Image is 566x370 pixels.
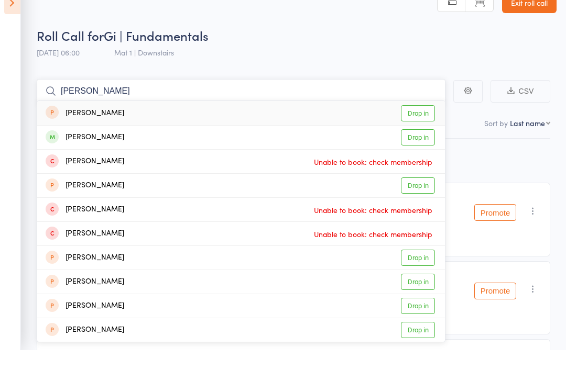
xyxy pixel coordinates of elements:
[311,246,435,262] span: Unable to book: check membership
[311,174,435,190] span: Unable to book: check membership
[104,47,209,64] span: Gi | Fundamentals
[37,68,80,78] span: [DATE] 06:00
[46,344,124,356] div: [PERSON_NAME]
[46,320,124,332] div: [PERSON_NAME]
[484,138,508,149] label: Sort by
[474,303,516,320] button: Promote
[46,272,124,284] div: [PERSON_NAME]
[46,248,124,260] div: [PERSON_NAME]
[46,176,124,188] div: [PERSON_NAME]
[474,225,516,241] button: Promote
[37,99,445,124] input: Search by name
[46,224,124,236] div: [PERSON_NAME]
[311,222,435,238] span: Unable to book: check membership
[401,126,435,142] a: Drop in
[401,318,435,334] a: Drop in
[401,342,435,358] a: Drop in
[46,200,124,212] div: [PERSON_NAME]
[502,13,557,33] a: Exit roll call
[510,138,545,149] div: Last name
[46,152,124,164] div: [PERSON_NAME]
[401,270,435,286] a: Drop in
[401,294,435,310] a: Drop in
[491,100,550,123] button: CSV
[401,150,435,166] a: Drop in
[37,47,104,64] span: Roll Call for
[46,296,124,308] div: [PERSON_NAME]
[46,128,124,140] div: [PERSON_NAME]
[401,198,435,214] a: Drop in
[114,68,174,78] span: Mat 1 | Downstairs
